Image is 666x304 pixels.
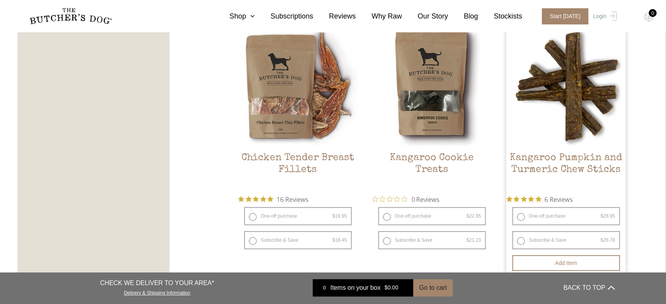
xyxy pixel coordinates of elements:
[244,231,352,249] label: Subscribe & Save
[331,283,381,293] span: Items on your box
[385,285,398,291] bdi: 0.00
[649,9,657,17] div: 0
[513,231,620,249] label: Subscribe & Save
[591,8,617,24] a: Login
[238,26,358,189] a: Chicken Tender Breast FilletsChicken Tender Breast Fillets
[601,237,604,243] span: $
[385,285,388,291] span: $
[277,193,308,205] span: 16 Reviews
[601,237,615,243] bdi: 26.78
[513,207,620,225] label: One-off purchase
[372,26,492,189] a: Kangaroo Cookie TreatsKangaroo Cookie Treats
[402,11,448,22] a: Our Story
[542,8,589,24] span: Start [DATE]
[333,237,335,243] span: $
[372,26,492,146] img: Kangaroo Cookie Treats
[244,207,352,225] label: One-off purchase
[467,237,470,243] span: $
[513,255,620,271] button: Add item
[333,213,335,219] span: $
[214,11,255,22] a: Shop
[467,213,470,219] span: $
[478,11,522,22] a: Stockists
[413,279,453,297] button: Go to cart
[372,193,440,205] button: Rated 0 out of 5 stars from 0 reviews. Jump to reviews.
[238,152,358,189] h2: Chicken Tender Breast Fillets
[545,193,573,205] span: 6 Reviews
[507,152,626,189] h2: Kangaroo Pumpkin and Turmeric Chew Sticks
[601,213,615,219] bdi: 28.95
[507,193,573,205] button: Rated 5 out of 5 stars from 6 reviews. Jump to reviews.
[356,11,402,22] a: Why Raw
[564,278,615,297] button: BACK TO TOP
[255,11,313,22] a: Subscriptions
[124,288,190,296] a: Delivery & Shipping Information
[467,237,481,243] bdi: 21.23
[534,8,591,24] a: Start [DATE]
[238,193,308,205] button: Rated 4.9 out of 5 stars from 16 reviews. Jump to reviews.
[412,193,440,205] span: 0 Reviews
[313,11,356,22] a: Reviews
[313,279,413,297] a: 0 Items on your box $0.00
[601,213,604,219] span: $
[100,278,214,288] p: CHECK WE DELIVER TO YOUR AREA*
[333,213,347,219] bdi: 19.95
[467,213,481,219] bdi: 22.95
[238,26,358,146] img: Chicken Tender Breast Fillets
[378,231,486,249] label: Subscribe & Save
[378,207,486,225] label: One-off purchase
[319,284,331,292] div: 0
[372,152,492,189] h2: Kangaroo Cookie Treats
[448,11,478,22] a: Blog
[333,237,347,243] bdi: 18.45
[644,12,654,22] img: TBD_Cart-Empty.png
[507,26,626,189] a: Kangaroo Pumpkin and Turmeric Chew Sticks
